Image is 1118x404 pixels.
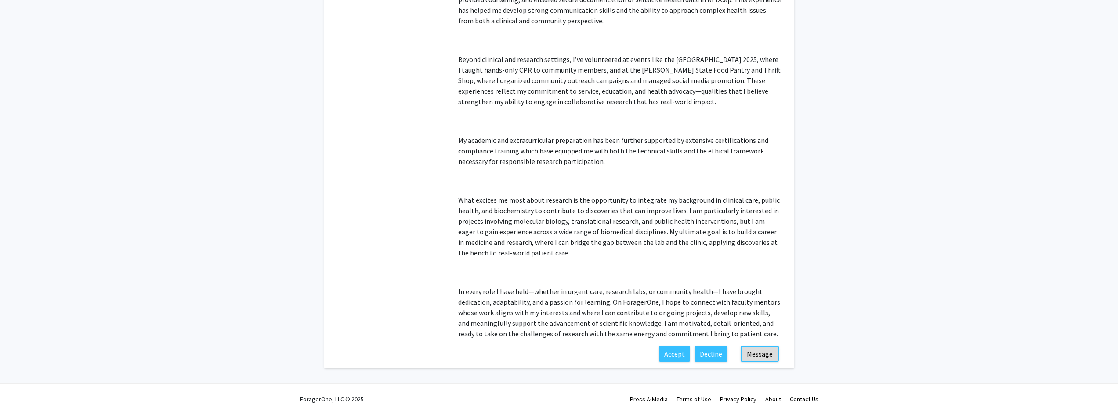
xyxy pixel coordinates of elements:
a: About [765,395,781,403]
p: What excites me most about research is the opportunity to integrate my background in clinical car... [458,195,781,258]
button: Decline [695,346,727,362]
a: Contact Us [790,395,818,403]
p: Beyond clinical and research settings, I’ve volunteered at events like the [GEOGRAPHIC_DATA] 2025... [458,54,781,107]
iframe: Chat [7,364,37,397]
a: Press & Media [630,395,668,403]
button: Message [741,346,779,362]
a: Privacy Policy [720,395,756,403]
p: My academic and extracurricular preparation has been further supported by extensive certification... [458,135,781,167]
p: In every role I have held—whether in urgent care, research labs, or community health—I have broug... [458,286,781,339]
button: Accept [659,346,690,362]
a: Terms of Use [677,395,711,403]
